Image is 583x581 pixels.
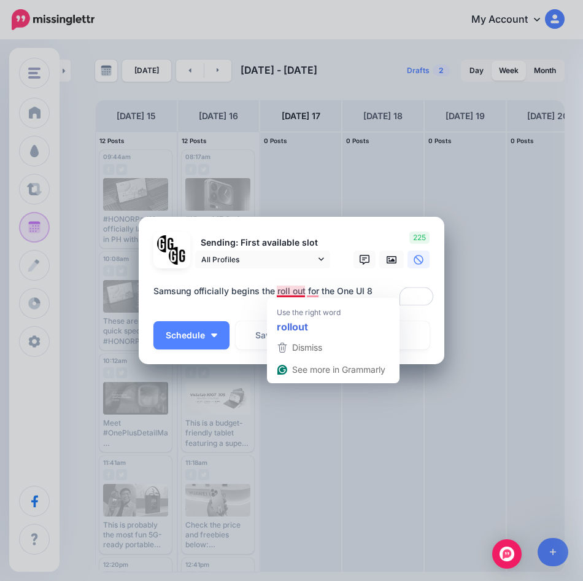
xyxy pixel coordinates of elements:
img: arrow-down-white.png [211,333,217,337]
textarea: To enrich screen reader interactions, please activate Accessibility in Grammarly extension settings [153,284,436,308]
span: 225 [409,232,430,244]
span: All Profiles [201,253,315,266]
span: Schedule [166,331,205,340]
button: Schedule [153,321,230,349]
button: Save as draft [236,321,330,349]
div: Open Intercom Messenger [492,539,522,569]
p: Sending: First available slot [195,236,330,250]
div: Samsung officially begins the roll out for the One UI 8 [153,284,436,298]
img: JT5sWCfR-79925.png [169,247,187,265]
a: All Profiles [195,251,330,268]
img: 353459792_649996473822713_4483302954317148903_n-bsa138318.png [157,235,175,253]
